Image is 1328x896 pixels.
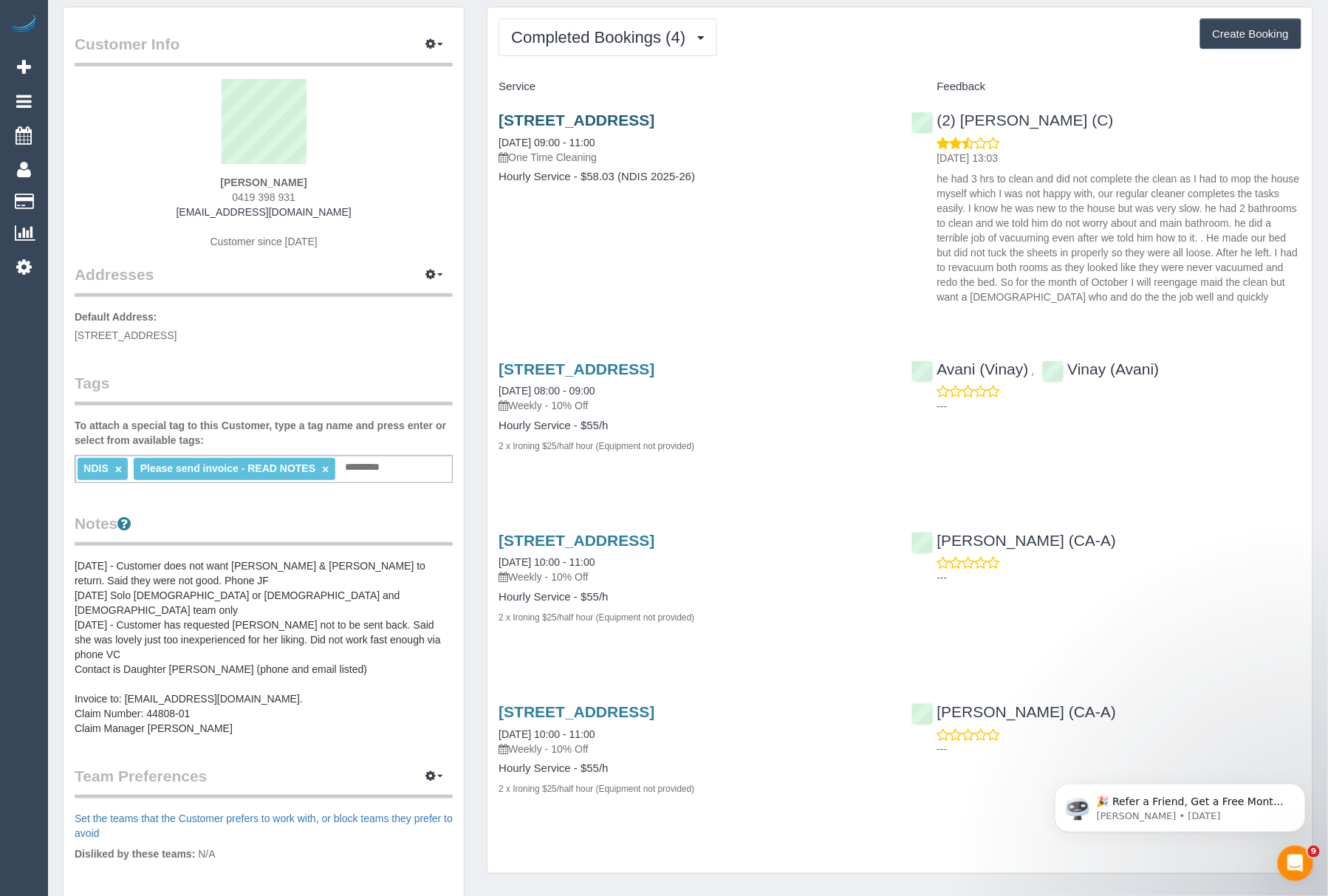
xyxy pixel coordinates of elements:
span: [STREET_ADDRESS] [75,329,177,341]
iframe: Intercom live chat [1278,846,1313,881]
a: [DATE] 10:00 - 11:00 [499,728,595,740]
a: [STREET_ADDRESS] [499,532,654,549]
a: [EMAIL_ADDRESS][DOMAIN_NAME] [177,206,352,218]
a: × [322,463,329,476]
a: [DATE] 09:00 - 11:00 [499,137,595,148]
a: [DATE] 10:00 - 11:00 [499,556,595,568]
p: --- [937,399,1301,414]
a: [STREET_ADDRESS] [499,703,654,720]
img: Automaid Logo [9,15,38,35]
p: Weekly - 10% Off [499,570,889,584]
a: [PERSON_NAME] (CA-A) [911,532,1117,549]
p: One Time Cleaning [499,150,889,165]
p: Weekly - 10% Off [499,398,889,413]
span: Customer since [DATE] [211,236,318,247]
a: Avani (Vinay) [911,360,1029,377]
span: 9 [1308,846,1320,858]
span: NDIS [83,462,108,474]
legend: Notes [75,513,453,546]
strong: [PERSON_NAME] [220,177,307,188]
a: [STREET_ADDRESS] [499,112,654,129]
legend: Customer Info [75,33,453,66]
p: --- [937,742,1301,756]
p: Weekly - 10% Off [499,742,889,756]
span: , [1032,365,1035,377]
a: [DATE] 08:00 - 09:00 [499,385,595,397]
h4: Hourly Service - $55/h [499,762,889,775]
small: 2 x Ironing $25/half hour (Equipment not provided) [499,612,694,623]
a: Vinay (Avani) [1042,360,1160,377]
a: [STREET_ADDRESS] [499,360,654,377]
legend: Team Preferences [75,765,453,798]
button: Create Booking [1200,18,1301,49]
small: 2 x Ironing $25/half hour (Equipment not provided) [499,784,694,794]
p: --- [937,570,1301,585]
a: [PERSON_NAME] (CA-A) [911,703,1117,720]
h4: Service [499,81,889,93]
h4: Hourly Service - $55/h [499,420,889,432]
span: N/A [198,848,215,860]
a: × [115,463,122,476]
small: 2 x Ironing $25/half hour (Equipment not provided) [499,441,694,451]
h4: Hourly Service - $55/h [499,591,889,603]
p: he had 3 hrs to clean and did not complete the clean as I had to mop the house myself which I was... [937,171,1301,304]
p: [DATE] 13:03 [937,151,1301,165]
legend: Tags [75,372,453,406]
label: Default Address: [75,310,157,324]
label: To attach a special tag to this Customer, type a tag name and press enter or select from availabl... [75,418,453,448]
span: 0419 398 931 [232,191,295,203]
a: Set the teams that the Customer prefers to work with, or block teams they prefer to avoid [75,813,453,839]
a: (2) [PERSON_NAME] (C) [911,112,1114,129]
label: Disliked by these teams: [75,847,195,861]
pre: [DATE] - Customer does not want [PERSON_NAME] & [PERSON_NAME] to return. Said they were not good.... [75,558,453,736]
h4: Feedback [911,81,1301,93]
button: Completed Bookings (4) [499,18,717,56]
iframe: Intercom notifications message [1033,753,1328,856]
span: Completed Bookings (4) [511,28,693,47]
span: Please send invoice - READ NOTES [140,462,315,474]
h4: Hourly Service - $58.03 (NDIS 2025-26) [499,171,889,183]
